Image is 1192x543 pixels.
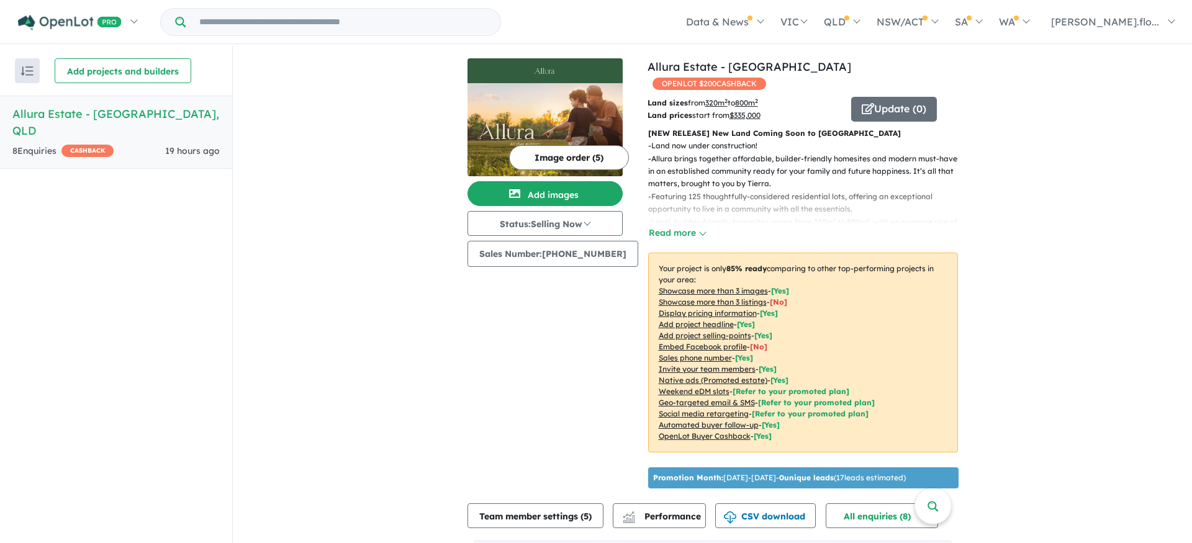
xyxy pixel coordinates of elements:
[659,364,756,374] u: Invite your team members
[705,98,728,107] u: 320 m
[467,211,623,236] button: Status:Selling Now
[758,398,875,407] span: [Refer to your promoted plan]
[754,431,772,441] span: [Yes]
[759,364,777,374] span: [ Yes ]
[659,375,767,385] u: Native ads (Promoted estate)
[18,15,122,30] img: Openlot PRO Logo White
[467,503,603,528] button: Team member settings (5)
[623,515,635,523] img: bar-chart.svg
[648,98,688,107] b: Land sizes
[752,409,869,418] span: [Refer to your promoted plan]
[735,353,753,362] span: [ Yes ]
[648,216,968,241] p: - Level, builder-friendly homesites range from 320m² to 800m², with an average size of 440m².
[625,511,701,522] span: Performance
[467,58,623,176] a: Allura Estate - Bundamba LogoAllura Estate - Bundamba
[724,511,736,524] img: download icon
[826,503,938,528] button: All enquiries (8)
[737,320,755,329] span: [ Yes ]
[771,286,789,295] span: [ Yes ]
[648,226,707,240] button: Read more
[12,144,114,159] div: 8 Enquir ies
[659,398,755,407] u: Geo-targeted email & SMS
[754,331,772,340] span: [ Yes ]
[659,387,729,396] u: Weekend eDM slots
[770,297,787,307] span: [ No ]
[770,375,788,385] span: [Yes]
[653,472,906,483] p: [DATE] - [DATE] - ( 17 leads estimated)
[659,431,751,441] u: OpenLot Buyer Cashback
[728,98,758,107] span: to
[472,63,618,78] img: Allura Estate - Bundamba Logo
[509,145,629,170] button: Image order (5)
[648,127,958,140] p: [NEW RELEASE] New Land Coming Soon to [GEOGRAPHIC_DATA]
[733,387,849,396] span: [Refer to your promoted plan]
[648,253,958,452] p: Your project is only comparing to other top-performing projects in your area: - - - - - - - - - -...
[648,110,692,120] b: Land prices
[725,97,728,104] sup: 2
[584,511,589,522] span: 5
[726,264,767,273] b: 85 % ready
[659,409,749,418] u: Social media retargeting
[735,98,758,107] u: 800 m
[613,503,706,528] button: Performance
[623,511,634,518] img: line-chart.svg
[12,105,220,139] h5: Allura Estate - [GEOGRAPHIC_DATA] , QLD
[188,9,498,35] input: Try estate name, suburb, builder or developer
[648,140,968,152] p: - Land now under construction!
[659,342,747,351] u: Embed Facebook profile
[779,473,834,482] b: 0 unique leads
[653,473,723,482] b: Promotion Month:
[648,109,842,122] p: start from
[659,320,734,329] u: Add project headline
[652,78,766,90] span: OPENLOT $ 200 CASHBACK
[659,286,768,295] u: Showcase more than 3 images
[648,191,968,216] p: - Featuring 125 thoughtfully-considered residential lots, offering an exceptional opportunity to ...
[750,342,767,351] span: [ No ]
[659,308,757,318] u: Display pricing information
[61,145,114,157] span: CASHBACK
[165,145,220,156] span: 19 hours ago
[55,58,191,83] button: Add projects and builders
[760,308,778,318] span: [ Yes ]
[467,241,638,267] button: Sales Number:[PHONE_NUMBER]
[648,153,968,191] p: - Allura brings together affordable, builder-friendly homesites and modern must-haves in an estab...
[659,297,767,307] u: Showcase more than 3 listings
[648,60,851,74] a: Allura Estate - [GEOGRAPHIC_DATA]
[659,353,732,362] u: Sales phone number
[715,503,816,528] button: CSV download
[467,83,623,176] img: Allura Estate - Bundamba
[729,110,761,120] u: $ 335,000
[659,420,759,429] u: Automated buyer follow-up
[851,97,937,122] button: Update (0)
[659,331,751,340] u: Add project selling-points
[21,66,34,76] img: sort.svg
[1051,16,1159,28] span: [PERSON_NAME].flo...
[755,97,758,104] sup: 2
[762,420,780,429] span: [Yes]
[648,97,842,109] p: from
[467,181,623,206] button: Add images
